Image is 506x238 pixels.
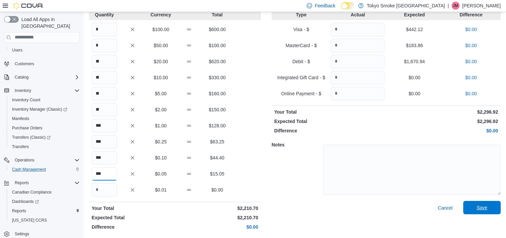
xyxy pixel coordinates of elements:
[9,115,80,123] span: Manifests
[148,187,174,193] p: $0.01
[387,58,441,65] p: $1,670.94
[176,224,258,230] p: $0.00
[12,167,46,172] span: Cash Management
[1,178,82,188] button: Reports
[176,205,258,212] p: $2,210.70
[463,201,501,214] button: Save
[7,45,82,55] button: Users
[7,105,82,114] a: Inventory Manager (Classic)
[92,87,117,100] input: Quantity
[7,95,82,105] button: Inventory Count
[12,230,32,238] a: Settings
[9,143,80,151] span: Transfers
[477,204,487,211] span: Save
[7,188,82,197] button: Canadian Compliance
[204,58,230,65] p: $620.00
[7,142,82,151] button: Transfers
[331,23,385,36] input: Quantity
[19,16,80,29] span: Load All Apps in [GEOGRAPHIC_DATA]
[12,230,80,238] span: Settings
[204,42,230,49] p: $100.00
[92,151,117,164] input: Quantity
[9,105,70,113] a: Inventory Manager (Classic)
[148,154,174,161] p: $0.10
[148,11,174,18] p: Currency
[148,58,174,65] p: $20.00
[148,26,174,33] p: $100.00
[7,133,82,142] a: Transfers (Classic)
[92,71,117,84] input: Quantity
[435,201,455,215] button: Cancel
[7,216,82,225] button: [US_STATE] CCRS
[9,115,32,123] a: Manifests
[341,2,355,9] input: Dark Mode
[12,73,31,81] button: Catalog
[274,109,385,115] p: Your Total
[148,42,174,49] p: $50.00
[15,180,29,186] span: Reports
[9,133,53,141] a: Transfers (Classic)
[1,86,82,95] button: Inventory
[13,2,43,9] img: Cova
[9,188,54,196] a: Canadian Compliance
[204,154,230,161] p: $44.40
[1,59,82,69] button: Customers
[12,97,40,103] span: Inventory Count
[7,197,82,206] a: Dashboards
[331,55,385,68] input: Quantity
[9,96,80,104] span: Inventory Count
[204,90,230,97] p: $160.00
[387,74,441,81] p: $0.00
[7,114,82,123] button: Manifests
[12,125,42,131] span: Purchase Orders
[204,74,230,81] p: $330.00
[438,205,452,211] span: Cancel
[387,11,441,18] p: Expected
[387,26,441,33] p: $442.12
[9,133,80,141] span: Transfers (Classic)
[12,190,52,195] span: Canadian Compliance
[12,156,80,164] span: Operations
[274,90,328,97] p: Online Payment - $
[12,47,22,53] span: Users
[274,74,328,81] p: Integrated Gift Card - $
[331,11,385,18] p: Actual
[387,127,498,134] p: $0.00
[12,87,34,95] button: Inventory
[1,73,82,82] button: Catalog
[204,106,230,113] p: $150.00
[204,187,230,193] p: $0.00
[12,218,47,223] span: [US_STATE] CCRS
[444,74,498,81] p: $0.00
[204,11,230,18] p: Total
[9,124,80,132] span: Purchase Orders
[387,90,441,97] p: $0.00
[9,105,80,113] span: Inventory Manager (Classic)
[92,183,117,197] input: Quantity
[9,165,80,173] span: Cash Management
[274,58,328,65] p: Debit - $
[92,224,174,230] p: Difference
[274,42,328,49] p: MasterCard - $
[12,144,29,149] span: Transfers
[444,11,498,18] p: Difference
[12,179,31,187] button: Reports
[9,198,41,206] a: Dashboards
[15,231,29,237] span: Settings
[9,165,48,173] a: Cash Management
[204,122,230,129] p: $128.00
[148,74,174,81] p: $10.00
[15,88,31,93] span: Inventory
[204,138,230,145] p: $63.25
[331,39,385,52] input: Quantity
[387,42,441,49] p: $183.86
[274,127,385,134] p: Difference
[9,188,80,196] span: Canadian Compliance
[148,122,174,129] p: $1.00
[444,58,498,65] p: $0.00
[7,206,82,216] button: Reports
[12,60,37,68] a: Customers
[92,23,117,36] input: Quantity
[12,208,26,214] span: Reports
[9,216,49,224] a: [US_STATE] CCRS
